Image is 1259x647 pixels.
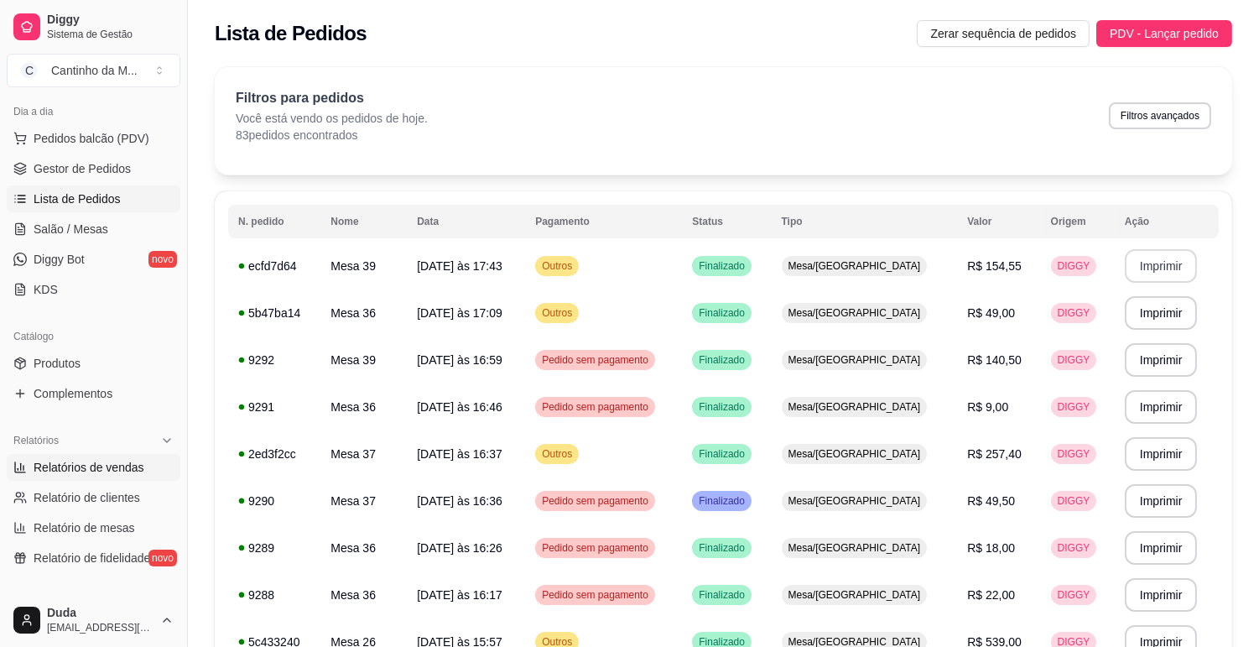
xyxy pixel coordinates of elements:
span: Outros [538,259,575,273]
span: DIGGY [1054,400,1094,414]
span: Zerar sequência de pedidos [930,24,1076,43]
span: Pedidos balcão (PDV) [34,130,149,147]
td: Mesa 36 [320,524,407,571]
span: DIGGY [1054,541,1094,555]
span: R$ 154,55 [967,259,1022,273]
button: Imprimir [1125,578,1198,612]
button: Imprimir [1125,296,1198,330]
div: 9290 [238,493,310,509]
span: Produtos [34,355,81,372]
button: Filtros avançados [1109,102,1211,129]
span: [EMAIL_ADDRESS][DOMAIN_NAME] [47,621,153,634]
p: 83 pedidos encontrados [236,127,428,143]
span: [DATE] às 16:37 [417,447,502,461]
span: Gestor de Pedidos [34,160,131,177]
span: DIGGY [1054,588,1094,602]
span: R$ 49,50 [967,494,1015,508]
a: DiggySistema de Gestão [7,7,180,47]
span: Lista de Pedidos [34,190,121,207]
span: Diggy [47,13,174,28]
button: Imprimir [1125,343,1198,377]
div: Cantinho da M ... [51,62,138,79]
span: Sistema de Gestão [47,28,174,41]
span: PDV - Lançar pedido [1110,24,1219,43]
a: Relatório de mesas [7,514,180,541]
div: 5b47ba14 [238,305,310,321]
th: Data [407,205,525,238]
a: KDS [7,276,180,303]
button: Pedidos balcão (PDV) [7,125,180,152]
span: Pedido sem pagamento [538,400,652,414]
span: Mesa/[GEOGRAPHIC_DATA] [785,447,924,461]
td: Mesa 36 [320,384,407,430]
button: Imprimir [1125,249,1198,283]
span: Relatório de mesas [34,519,135,536]
button: Zerar sequência de pedidos [917,20,1090,47]
th: Status [682,205,771,238]
th: Origem [1041,205,1115,238]
span: Mesa/[GEOGRAPHIC_DATA] [785,306,924,320]
span: DIGGY [1054,494,1094,508]
a: Relatório de fidelidadenovo [7,545,180,571]
div: ecfd7d64 [238,258,310,274]
span: Finalizado [695,306,748,320]
span: Relatório de clientes [34,489,140,506]
span: R$ 257,40 [967,447,1022,461]
span: DIGGY [1054,306,1094,320]
button: Duda[EMAIL_ADDRESS][DOMAIN_NAME] [7,600,180,640]
p: Você está vendo os pedidos de hoje. [236,110,428,127]
span: [DATE] às 17:09 [417,306,502,320]
span: DIGGY [1054,353,1094,367]
span: Relatórios de vendas [34,459,144,476]
a: Salão / Mesas [7,216,180,243]
td: Mesa 37 [320,477,407,524]
span: Finalizado [695,259,748,273]
span: Finalizado [695,447,748,461]
button: Imprimir [1125,390,1198,424]
span: Duda [47,606,153,621]
span: DIGGY [1054,447,1094,461]
span: Mesa/[GEOGRAPHIC_DATA] [785,588,924,602]
span: [DATE] às 16:17 [417,588,502,602]
div: 9292 [238,352,310,368]
span: Relatório de fidelidade [34,550,150,566]
span: Relatórios [13,434,59,447]
span: R$ 49,00 [967,306,1015,320]
td: Mesa 36 [320,290,407,337]
div: Gerenciar [7,592,180,618]
span: Finalizado [695,588,748,602]
div: 9291 [238,399,310,415]
span: Mesa/[GEOGRAPHIC_DATA] [785,541,924,555]
button: Imprimir [1125,531,1198,565]
a: Relatórios de vendas [7,454,180,481]
div: Catálogo [7,323,180,350]
span: Mesa/[GEOGRAPHIC_DATA] [785,353,924,367]
span: C [21,62,38,79]
th: Pagamento [525,205,682,238]
span: [DATE] às 17:43 [417,259,502,273]
div: 9288 [238,587,310,603]
span: Finalizado [695,353,748,367]
span: Mesa/[GEOGRAPHIC_DATA] [785,400,924,414]
button: Select a team [7,54,180,87]
span: Pedido sem pagamento [538,588,652,602]
a: Diggy Botnovo [7,246,180,273]
th: Valor [957,205,1040,238]
a: Produtos [7,350,180,377]
span: Salão / Mesas [34,221,108,237]
a: Lista de Pedidos [7,185,180,212]
a: Complementos [7,380,180,407]
span: Pedido sem pagamento [538,353,652,367]
td: Mesa 37 [320,430,407,477]
th: Tipo [772,205,958,238]
span: KDS [34,281,58,298]
span: Pedido sem pagamento [538,541,652,555]
div: 2ed3f2cc [238,446,310,462]
a: Relatório de clientes [7,484,180,511]
span: R$ 22,00 [967,588,1015,602]
div: 9289 [238,540,310,556]
td: Mesa 36 [320,571,407,618]
th: Nome [320,205,407,238]
span: Finalizado [695,400,748,414]
span: [DATE] às 16:26 [417,541,502,555]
